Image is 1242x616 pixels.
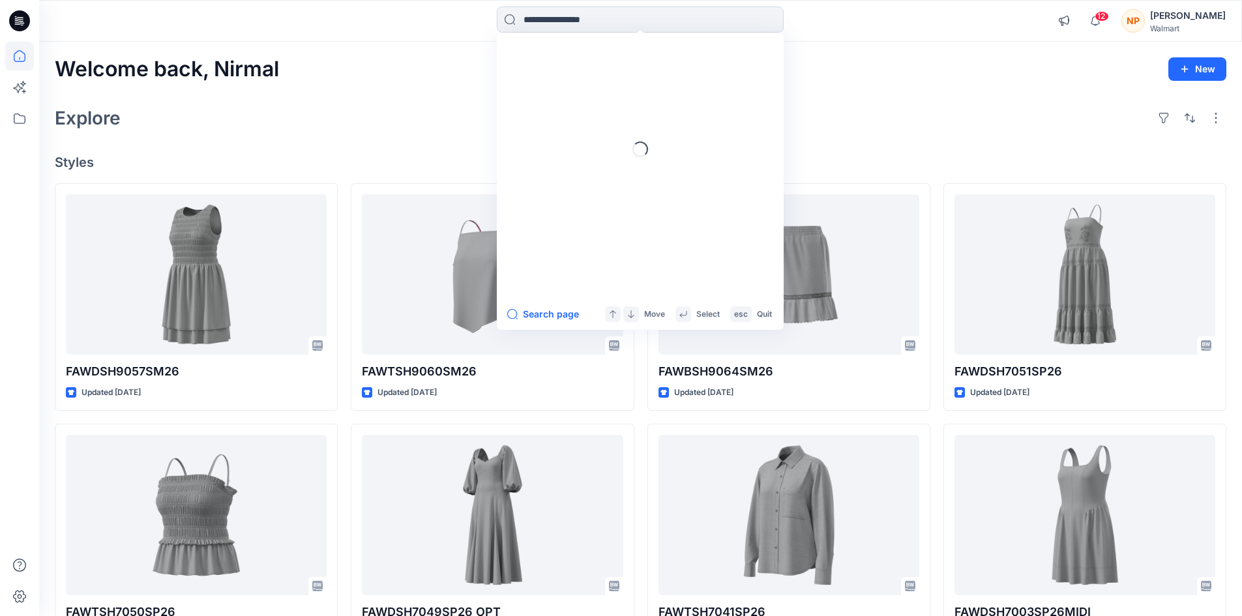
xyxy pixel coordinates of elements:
[1121,9,1145,33] div: NP
[674,386,733,400] p: Updated [DATE]
[507,306,579,322] button: Search page
[644,308,665,321] p: Move
[362,362,623,381] p: FAWTSH9060SM26
[1168,57,1226,81] button: New
[362,435,623,596] a: FAWDSH7049SP26 OPT
[55,154,1226,170] h4: Styles
[954,194,1215,355] a: FAWDSH7051SP26
[696,308,720,321] p: Select
[1095,11,1109,22] span: 12
[1150,8,1226,23] div: [PERSON_NAME]
[658,194,919,355] a: FAWBSH9064SM26
[658,435,919,596] a: FAWTSH7041SP26
[81,386,141,400] p: Updated [DATE]
[377,386,437,400] p: Updated [DATE]
[658,362,919,381] p: FAWBSH9064SM26
[954,362,1215,381] p: FAWDSH7051SP26
[66,362,327,381] p: FAWDSH9057SM26
[734,308,748,321] p: esc
[66,435,327,596] a: FAWTSH7050SP26
[970,386,1029,400] p: Updated [DATE]
[55,57,279,81] h2: Welcome back, Nirmal
[362,194,623,355] a: FAWTSH9060SM26
[757,308,772,321] p: Quit
[66,194,327,355] a: FAWDSH9057SM26
[1150,23,1226,33] div: Walmart
[954,435,1215,596] a: FAWDSH7003SP26MIDI
[55,108,121,128] h2: Explore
